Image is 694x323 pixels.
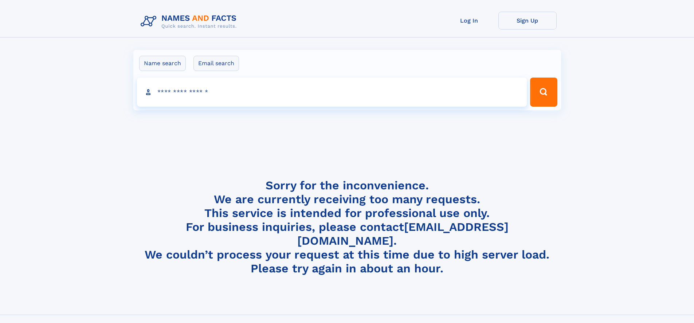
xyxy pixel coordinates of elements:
[138,12,243,31] img: Logo Names and Facts
[137,78,527,107] input: search input
[440,12,498,29] a: Log In
[139,56,186,71] label: Name search
[530,78,557,107] button: Search Button
[498,12,557,29] a: Sign Up
[193,56,239,71] label: Email search
[297,220,509,248] a: [EMAIL_ADDRESS][DOMAIN_NAME]
[138,178,557,276] h4: Sorry for the inconvenience. We are currently receiving too many requests. This service is intend...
